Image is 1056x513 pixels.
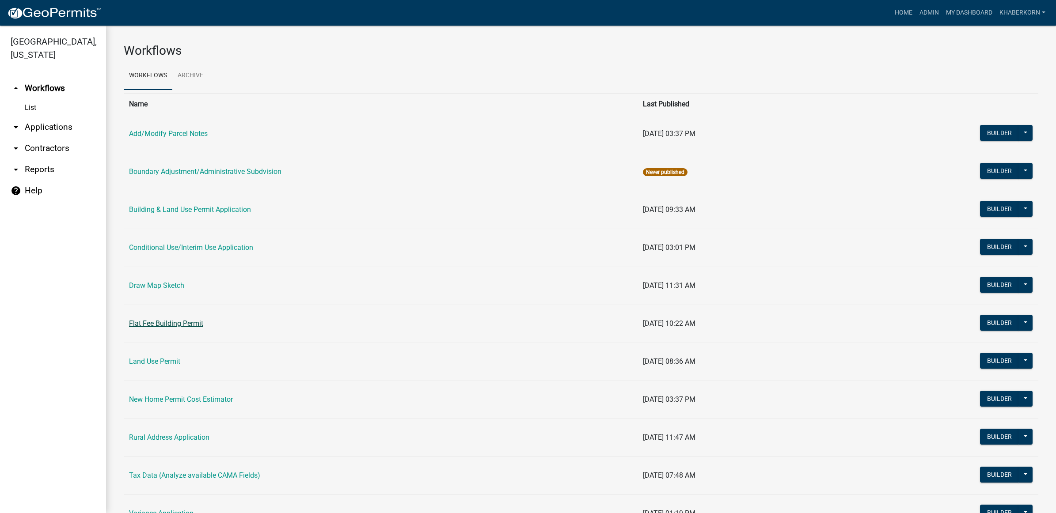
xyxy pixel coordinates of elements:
[11,164,21,175] i: arrow_drop_down
[980,467,1019,483] button: Builder
[129,395,233,404] a: New Home Permit Cost Estimator
[129,129,208,138] a: Add/Modify Parcel Notes
[643,433,695,441] span: [DATE] 11:47 AM
[980,315,1019,331] button: Builder
[980,277,1019,293] button: Builder
[129,357,180,366] a: Land Use Permit
[129,243,253,252] a: Conditional Use/Interim Use Application
[980,125,1019,141] button: Builder
[172,62,209,90] a: Archive
[980,201,1019,217] button: Builder
[980,391,1019,407] button: Builder
[643,395,695,404] span: [DATE] 03:37 PM
[643,168,688,176] span: Never published
[643,205,695,214] span: [DATE] 09:33 AM
[638,93,837,115] th: Last Published
[129,319,203,328] a: Flat Fee Building Permit
[980,239,1019,255] button: Builder
[643,319,695,328] span: [DATE] 10:22 AM
[129,281,184,290] a: Draw Map Sketch
[643,243,695,252] span: [DATE] 03:01 PM
[643,129,695,138] span: [DATE] 03:37 PM
[980,429,1019,445] button: Builder
[643,471,695,479] span: [DATE] 07:48 AM
[11,122,21,132] i: arrow_drop_down
[891,4,916,21] a: Home
[129,433,209,441] a: Rural Address Application
[996,4,1049,21] a: khaberkorn
[643,281,695,290] span: [DATE] 11:31 AM
[11,143,21,154] i: arrow_drop_down
[643,357,695,366] span: [DATE] 08:36 AM
[916,4,942,21] a: Admin
[124,93,638,115] th: Name
[11,83,21,94] i: arrow_drop_up
[129,167,281,176] a: Boundary Adjustment/Administrative Subdvision
[942,4,996,21] a: My Dashboard
[124,62,172,90] a: Workflows
[124,43,1038,58] h3: Workflows
[129,205,251,214] a: Building & Land Use Permit Application
[11,185,21,196] i: help
[980,353,1019,369] button: Builder
[980,163,1019,179] button: Builder
[129,471,260,479] a: Tax Data (Analyze available CAMA Fields)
